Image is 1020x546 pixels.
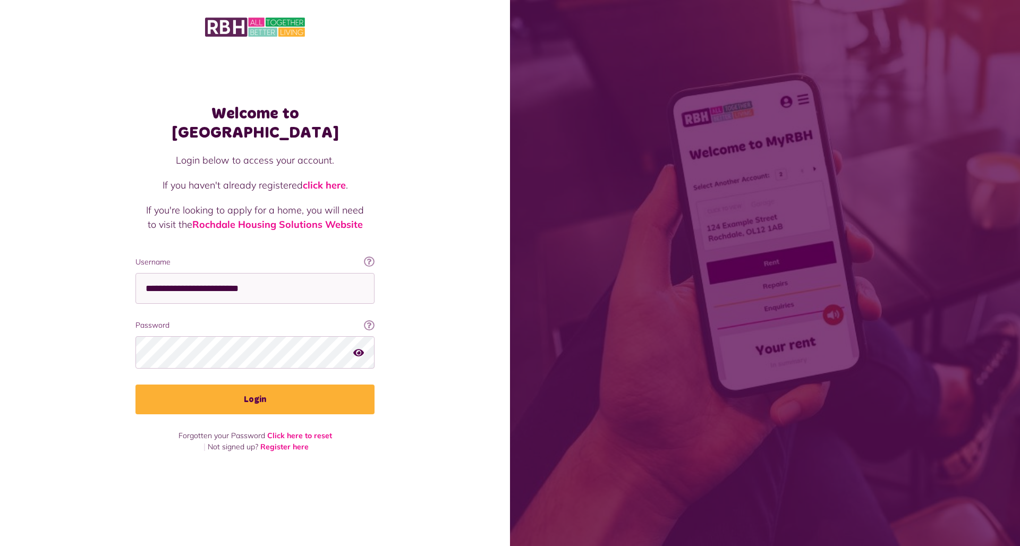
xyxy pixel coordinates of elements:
[192,218,363,231] a: Rochdale Housing Solutions Website
[146,178,364,192] p: If you haven't already registered .
[178,431,265,440] span: Forgotten your Password
[303,179,346,191] a: click here
[208,442,258,451] span: Not signed up?
[267,431,332,440] a: Click here to reset
[260,442,309,451] a: Register here
[135,257,375,268] label: Username
[146,153,364,167] p: Login below to access your account.
[205,16,305,38] img: MyRBH
[146,203,364,232] p: If you're looking to apply for a home, you will need to visit the
[135,385,375,414] button: Login
[135,104,375,142] h1: Welcome to [GEOGRAPHIC_DATA]
[135,320,375,331] label: Password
